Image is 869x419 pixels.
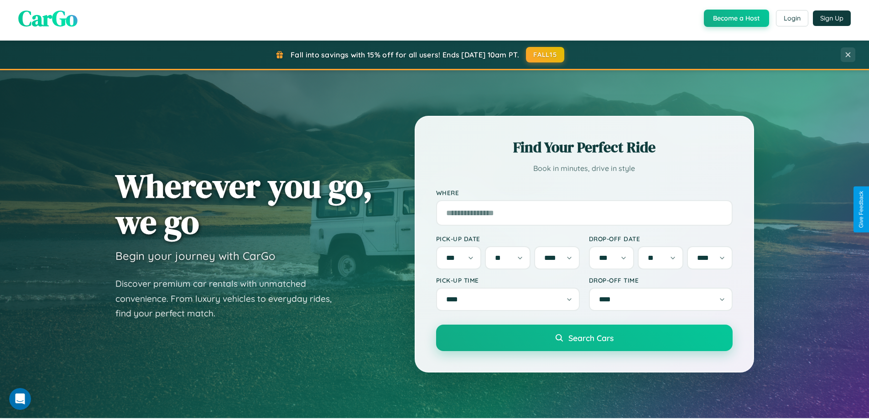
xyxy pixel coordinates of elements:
h3: Begin your journey with CarGo [115,249,276,263]
span: Fall into savings with 15% off for all users! Ends [DATE] 10am PT. [291,50,519,59]
h2: Find Your Perfect Ride [436,137,733,157]
label: Where [436,189,733,197]
p: Book in minutes, drive in style [436,162,733,175]
iframe: Intercom live chat [9,388,31,410]
label: Pick-up Time [436,276,580,284]
span: CarGo [18,3,78,33]
button: Sign Up [813,10,851,26]
label: Drop-off Date [589,235,733,243]
button: Login [776,10,808,26]
label: Pick-up Date [436,235,580,243]
div: Give Feedback [858,191,864,228]
p: Discover premium car rentals with unmatched convenience. From luxury vehicles to everyday rides, ... [115,276,343,321]
h1: Wherever you go, we go [115,168,373,240]
button: FALL15 [526,47,564,62]
span: Search Cars [568,333,614,343]
button: Search Cars [436,325,733,351]
button: Become a Host [704,10,769,27]
label: Drop-off Time [589,276,733,284]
